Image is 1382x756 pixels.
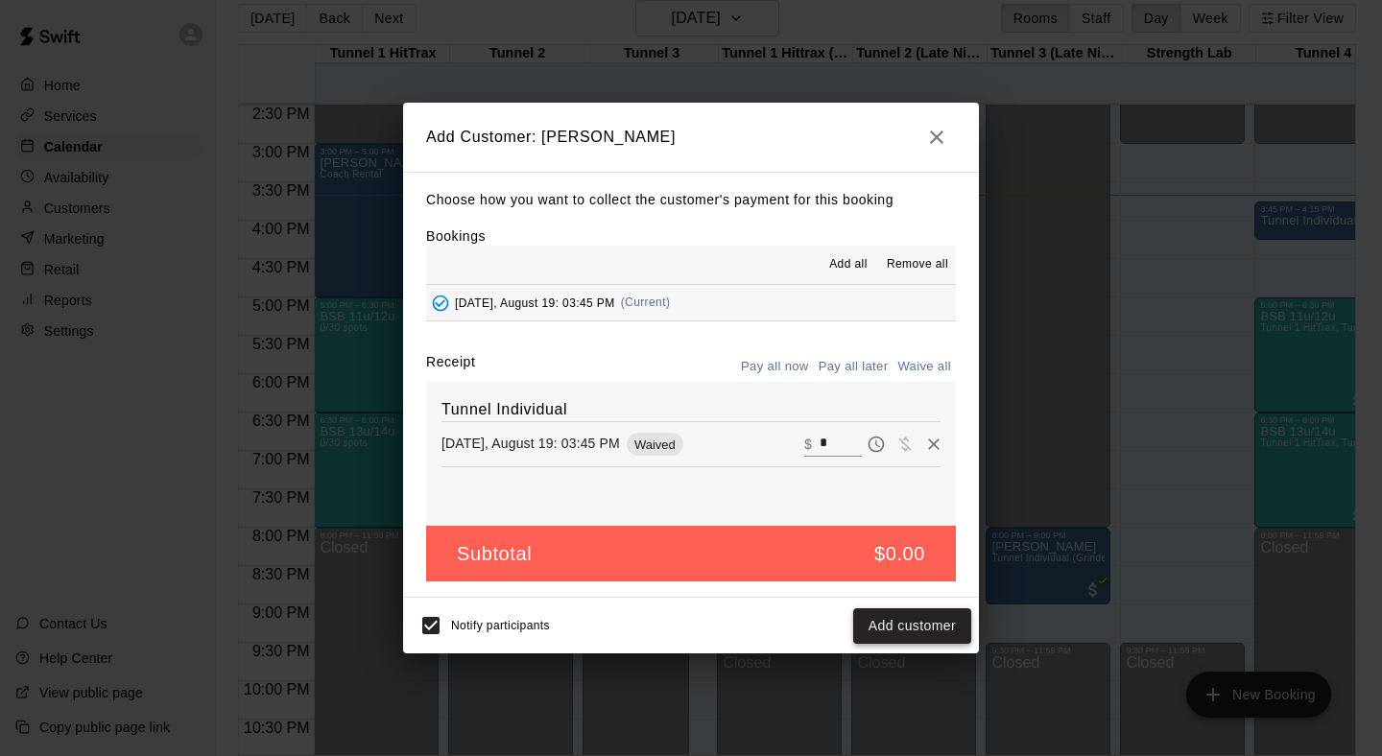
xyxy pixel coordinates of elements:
span: Notify participants [451,620,550,633]
p: Choose how you want to collect the customer's payment for this booking [426,188,956,212]
button: Add all [818,249,879,280]
button: Pay all now [736,352,814,382]
button: Added - Collect Payment[DATE], August 19: 03:45 PM(Current) [426,285,956,320]
p: $ [804,435,812,454]
h5: $0.00 [874,541,925,567]
span: Remove all [887,255,948,274]
h2: Add Customer: [PERSON_NAME] [403,103,979,172]
h5: Subtotal [457,541,532,567]
span: (Current) [621,295,671,309]
button: Pay all later [814,352,894,382]
h6: Tunnel Individual [441,397,941,422]
span: Waive payment [891,435,919,451]
p: [DATE], August 19: 03:45 PM [441,434,620,453]
label: Bookings [426,228,486,244]
span: Add all [829,255,868,274]
span: Waived [627,437,683,452]
button: Added - Collect Payment [426,289,455,318]
span: [DATE], August 19: 03:45 PM [455,295,615,309]
button: Remove [919,430,948,459]
button: Remove all [879,249,956,280]
button: Waive all [893,352,956,382]
label: Receipt [426,352,475,382]
button: Add customer [853,608,971,644]
span: Pay later [862,435,891,451]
